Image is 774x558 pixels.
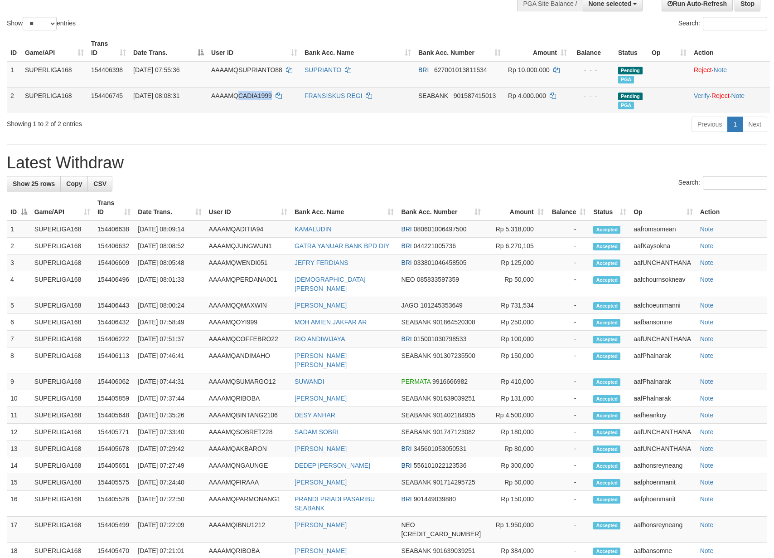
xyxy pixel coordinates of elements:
[547,474,590,491] td: -
[295,428,339,436] a: SADAM SOBRI
[205,255,291,271] td: AAAAMQWENDI051
[593,395,620,403] span: Accepted
[630,491,696,517] td: aafphoenmanit
[31,331,94,348] td: SUPERLIGA168
[134,297,205,314] td: [DATE] 08:00:24
[7,407,31,424] td: 11
[134,238,205,255] td: [DATE] 08:08:52
[7,116,316,128] div: Showing 1 to 2 of 2 entries
[630,220,696,238] td: aafromsomean
[211,66,282,73] span: AAAAMQSUPRIANTO88
[618,93,643,100] span: Pending
[700,335,714,343] a: Note
[134,331,205,348] td: [DATE] 07:51:37
[618,76,634,83] span: Marked by aafromsomean
[305,92,363,99] a: FRANSISKUS REGI
[94,195,134,220] th: Trans ID: activate to sort column ascending
[7,424,31,441] td: 12
[700,547,714,554] a: Note
[205,424,291,441] td: AAAAMQSOBRET228
[630,373,696,390] td: aafPhalnarak
[205,517,291,543] td: AAAAMQIBNU1212
[692,117,728,132] a: Previous
[23,17,57,30] select: Showentries
[484,424,547,441] td: Rp 180,000
[700,479,714,486] a: Note
[590,195,630,220] th: Status: activate to sort column ascending
[648,35,690,61] th: Op: activate to sort column ascending
[401,318,431,326] span: SEABANK
[401,352,431,359] span: SEABANK
[31,457,94,474] td: SUPERLIGA168
[484,373,547,390] td: Rp 410,000
[205,441,291,457] td: AAAAMQAKBARON
[7,195,31,220] th: ID: activate to sort column descending
[31,314,94,331] td: SUPERLIGA168
[614,35,648,61] th: Status
[94,517,134,543] td: 154405499
[401,259,411,266] span: BRI
[414,335,467,343] span: Copy 015001030798533 to clipboard
[700,259,714,266] a: Note
[630,441,696,457] td: aafUNCHANTHANA
[547,441,590,457] td: -
[94,331,134,348] td: 154406222
[433,352,475,359] span: Copy 901307235500 to clipboard
[94,255,134,271] td: 154406609
[94,474,134,491] td: 154405575
[414,242,456,250] span: Copy 044221005736 to clipboard
[134,491,205,517] td: [DATE] 07:22:50
[401,521,415,529] span: NEO
[295,276,366,292] a: [DEMOGRAPHIC_DATA][PERSON_NAME]
[593,226,620,234] span: Accepted
[593,243,620,250] span: Accepted
[547,297,590,314] td: -
[484,271,547,297] td: Rp 50,000
[401,530,481,538] span: Copy 5859458264366726 to clipboard
[94,220,134,238] td: 154406638
[630,331,696,348] td: aafUNCHANTHANA
[547,373,590,390] td: -
[66,180,82,187] span: Copy
[547,390,590,407] td: -
[31,195,94,220] th: Game/API: activate to sort column ascending
[484,441,547,457] td: Rp 80,000
[700,395,714,402] a: Note
[295,318,367,326] a: MOH AMIEN JAKFAR AR
[91,66,123,73] span: 154406398
[7,517,31,543] td: 17
[414,445,467,452] span: Copy 345601053050531 to clipboard
[678,17,767,30] label: Search:
[87,35,130,61] th: Trans ID: activate to sort column ascending
[295,521,347,529] a: [PERSON_NAME]
[7,255,31,271] td: 3
[414,495,456,503] span: Copy 901449039880 to clipboard
[31,220,94,238] td: SUPERLIGA168
[205,457,291,474] td: AAAAMQNGAUNGE
[134,314,205,331] td: [DATE] 07:58:49
[484,195,547,220] th: Amount: activate to sort column ascending
[397,195,484,220] th: Bank Acc. Number: activate to sort column ascending
[727,117,743,132] a: 1
[134,195,205,220] th: Date Trans.: activate to sort column ascending
[433,395,475,402] span: Copy 901639039251 to clipboard
[31,297,94,314] td: SUPERLIGA168
[31,390,94,407] td: SUPERLIGA168
[7,314,31,331] td: 6
[547,424,590,441] td: -
[417,276,459,283] span: Copy 085833597359 to clipboard
[630,424,696,441] td: aafUNCHANTHANA
[454,92,496,99] span: Copy 901587415013 to clipboard
[630,348,696,373] td: aafPhalnarak
[618,102,634,109] span: Marked by aafromsomean
[205,297,291,314] td: AAAAMQQMAXWIN
[205,373,291,390] td: AAAAMQSUMARGO12
[7,348,31,373] td: 8
[134,424,205,441] td: [DATE] 07:33:40
[433,479,475,486] span: Copy 901714295725 to clipboard
[205,491,291,517] td: AAAAMQPARMONANG1
[130,35,208,61] th: Date Trans.: activate to sort column descending
[295,302,347,309] a: [PERSON_NAME]
[401,225,411,233] span: BRI
[593,378,620,386] span: Accepted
